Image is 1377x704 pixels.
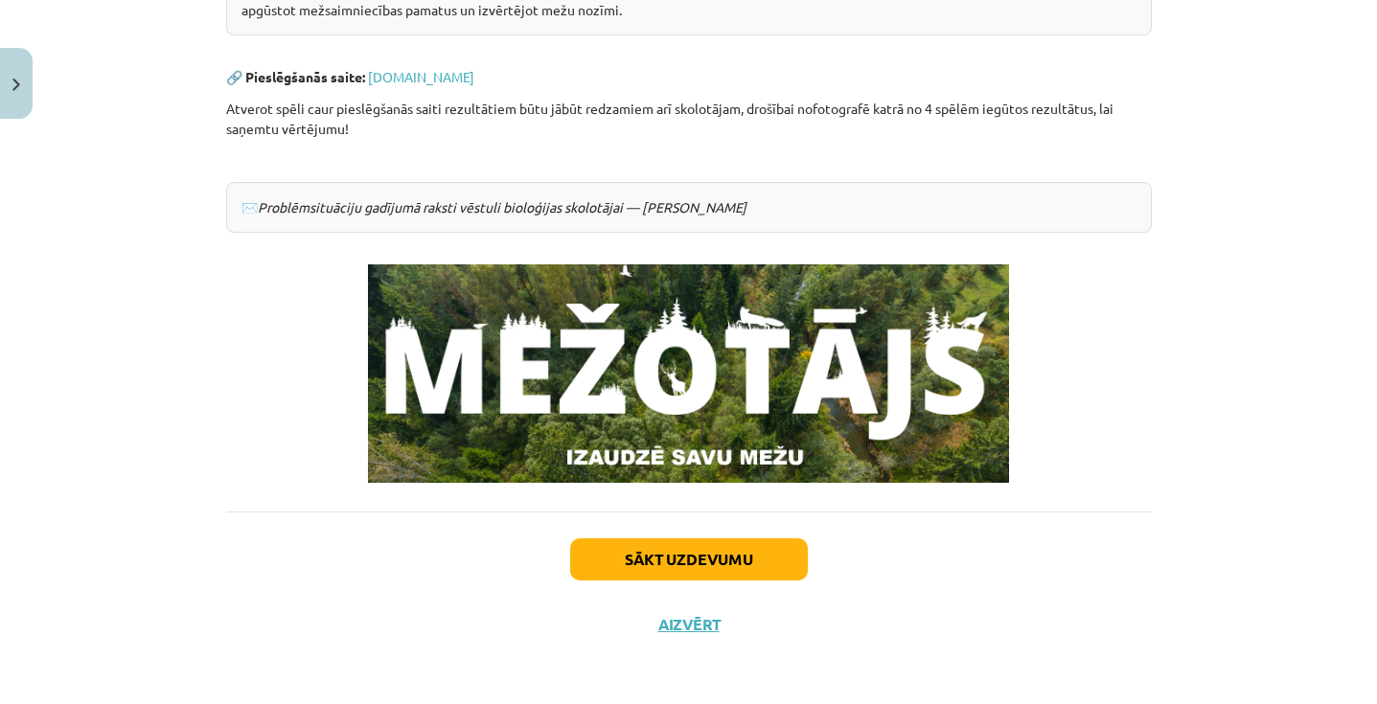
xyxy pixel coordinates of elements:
em: Problēmsituāciju gadījumā raksti vēstuli bioloģijas skolotājai — [PERSON_NAME] [258,198,746,216]
img: icon-close-lesson-0947bae3869378f0d4975bcd49f059093ad1ed9edebbc8119c70593378902aed.svg [12,79,20,91]
button: Sākt uzdevumu [570,538,808,580]
img: Attēls, kurā ir teksts, koks, fonts, augs Apraksts ģenerēts automātiski [368,264,1009,483]
button: Aizvērt [653,615,725,634]
a: [DOMAIN_NAME] [368,68,474,85]
div: ✉️ [226,182,1152,233]
p: Atverot spēli caur pieslēgšanās saiti rezultātiem būtu jābūt redzamiem arī skolotājam, drošībai n... [226,99,1152,139]
strong: 🔗 Pieslēgšanās saite: [226,68,365,85]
